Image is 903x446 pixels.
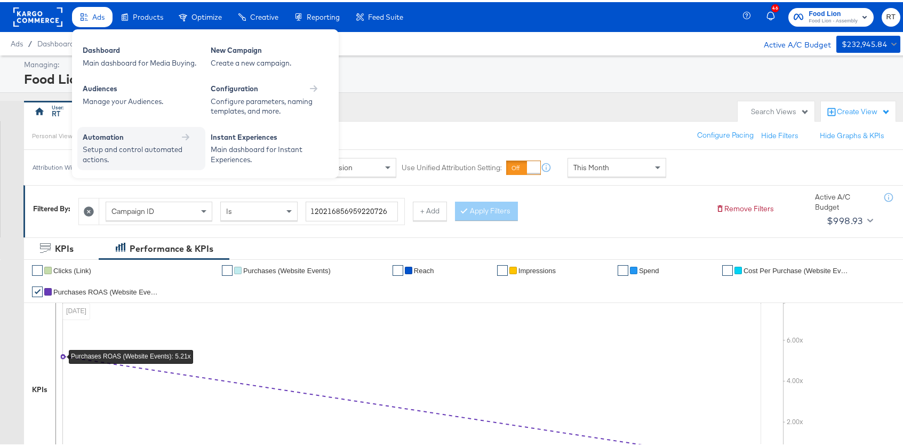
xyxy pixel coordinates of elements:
[414,265,434,273] span: Reach
[836,34,900,51] button: $232,945.84
[882,6,900,25] button: RT
[497,263,508,274] a: ✔
[55,241,74,253] div: KPIs
[11,37,23,46] span: Ads
[639,265,659,273] span: Spend
[842,36,887,49] div: $232,945.84
[24,58,898,68] div: Managing:
[827,211,863,227] div: $998.93
[761,129,798,139] button: Hide Filters
[130,241,213,253] div: Performance & KPIs
[111,204,154,214] span: Campaign ID
[771,2,779,10] div: 46
[306,200,398,219] input: Enter a search term
[837,105,890,115] div: Create View
[243,265,331,273] span: Purchases (Website Events)
[191,11,222,19] span: Optimize
[809,6,858,18] span: Food Lion
[92,11,105,19] span: Ads
[32,162,90,169] div: Attribution Window:
[226,204,232,214] span: Is
[722,263,733,274] a: ✔
[250,11,278,19] span: Creative
[573,161,609,170] span: This Month
[716,202,774,212] button: Remove Filters
[32,383,47,393] div: KPIs
[393,263,403,274] a: ✔
[307,11,340,19] span: Reporting
[788,6,874,25] button: Food LionFood Lion - Assembly
[518,265,556,273] span: Impressions
[53,265,91,273] span: Clicks (Link)
[32,284,43,295] a: ✔
[368,11,403,19] span: Feed Suite
[886,9,896,21] span: RT
[753,34,831,50] div: Active A/C Budget
[690,124,761,143] button: Configure Pacing
[751,105,809,115] div: Search Views
[53,286,160,294] span: Purchases ROAS (Website Events)
[32,263,43,274] a: ✔
[23,37,37,46] span: /
[618,263,628,274] a: ✔
[765,5,783,26] button: 46
[133,11,163,19] span: Products
[815,190,874,210] div: Active A/C Budget
[32,130,97,138] div: Personal View Actions:
[413,200,447,219] button: + Add
[33,202,70,212] div: Filtered By:
[52,107,60,117] div: RT
[744,265,850,273] span: Cost Per Purchase (Website Events)
[222,263,233,274] a: ✔
[37,37,74,46] a: Dashboard
[24,68,898,86] div: Food Lion
[402,161,502,171] label: Use Unified Attribution Setting:
[809,15,858,23] span: Food Lion - Assembly
[822,210,875,227] button: $998.93
[820,129,884,139] button: Hide Graphs & KPIs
